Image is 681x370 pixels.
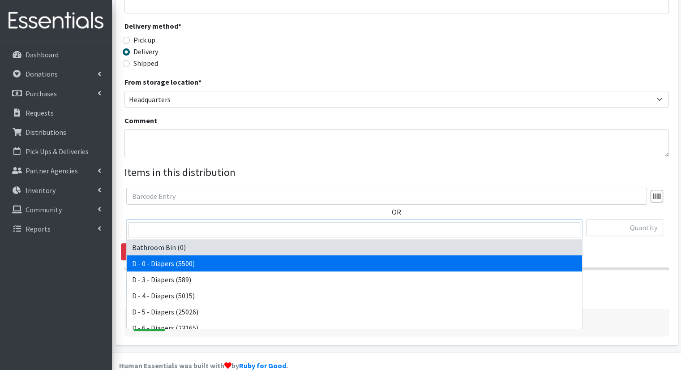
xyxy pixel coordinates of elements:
a: Distributions [4,123,108,141]
img: HumanEssentials [4,6,108,36]
legend: Delivery method [124,21,261,34]
label: Delivery [133,46,158,57]
span: Bathroom Bin (0) [126,219,582,236]
a: Community [4,201,108,219]
a: Purchases [4,85,108,103]
a: Reports [4,220,108,238]
a: Partner Agencies [4,162,108,180]
li: D - 3 - Diapers (589) [127,271,582,288]
li: D - 0 - Diapers (5500) [127,255,582,271]
label: From storage location [124,77,201,87]
li: D - 4 - Diapers (5015) [127,288,582,304]
strong: Human Essentials was built with by . [119,361,288,370]
p: Reports [26,224,51,233]
label: OR [392,207,401,217]
a: Ruby for Good [239,361,286,370]
abbr: required [198,77,201,86]
a: Pick Ups & Deliveries [4,142,108,160]
li: D - 6 - Diapers (23165) [127,320,582,336]
p: Donations [26,69,58,78]
p: Partner Agencies [26,166,78,175]
p: Community [26,205,62,214]
a: Remove [121,243,166,260]
p: Pick Ups & Deliveries [26,147,89,156]
input: Quantity [586,219,663,236]
a: Dashboard [4,46,108,64]
input: Barcode Entry [126,188,647,205]
p: Requests [26,108,54,117]
a: Donations [4,65,108,83]
li: Bathroom Bin (0) [127,239,582,255]
li: D - 5 - Diapers (25026) [127,304,582,320]
p: Purchases [26,89,57,98]
label: Pick up [133,34,155,45]
p: Inventory [26,186,56,195]
p: Distributions [26,128,66,137]
p: Dashboard [26,50,59,59]
label: Comment [124,115,157,126]
abbr: required [178,22,181,30]
label: Shipped [133,58,158,69]
legend: Items in this distribution [124,164,669,181]
a: Requests [4,104,108,122]
a: Inventory [4,181,108,199]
